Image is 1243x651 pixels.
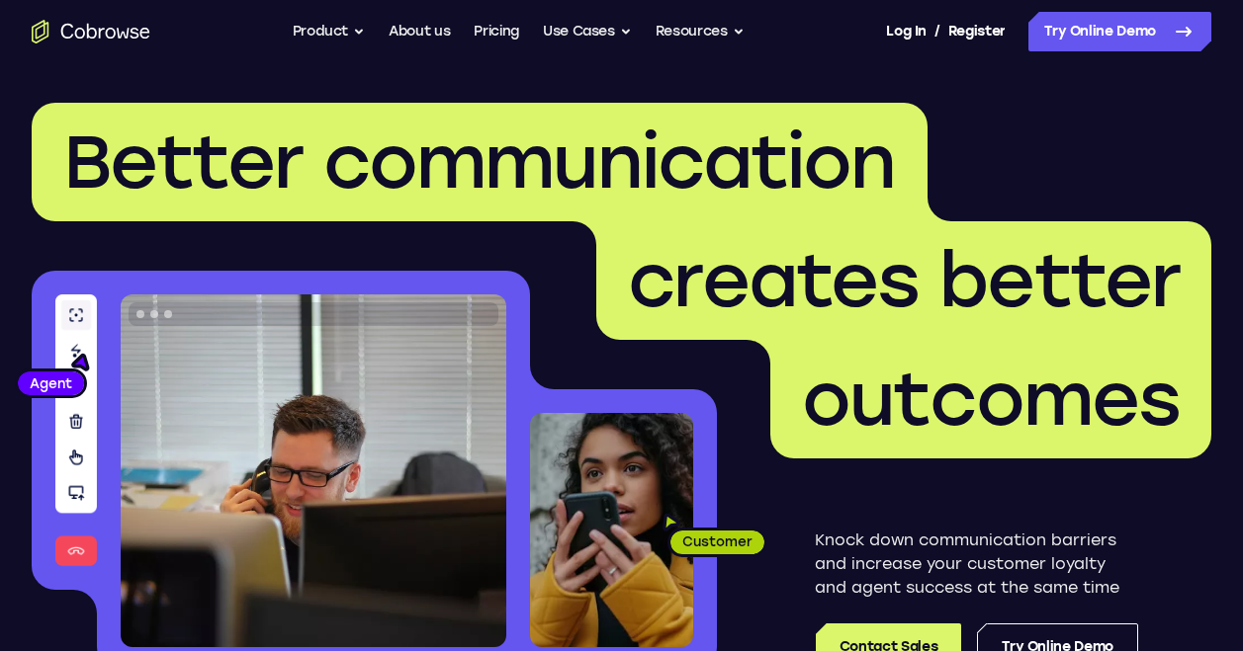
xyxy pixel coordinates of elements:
[802,355,1180,444] span: outcomes
[293,12,366,51] button: Product
[934,20,940,43] span: /
[121,294,506,647] img: A customer support agent talking on the phone
[886,12,926,51] a: Log In
[656,12,745,51] button: Resources
[32,20,150,43] a: Go to the home page
[63,118,896,206] span: Better communication
[474,12,519,51] a: Pricing
[628,236,1180,325] span: creates better
[948,12,1006,51] a: Register
[389,12,450,51] a: About us
[815,529,1138,600] p: Knock down communication barriers and increase your customer loyalty and agent success at the sam...
[1028,12,1211,51] a: Try Online Demo
[543,12,632,51] button: Use Cases
[530,413,693,647] img: A customer holding their phone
